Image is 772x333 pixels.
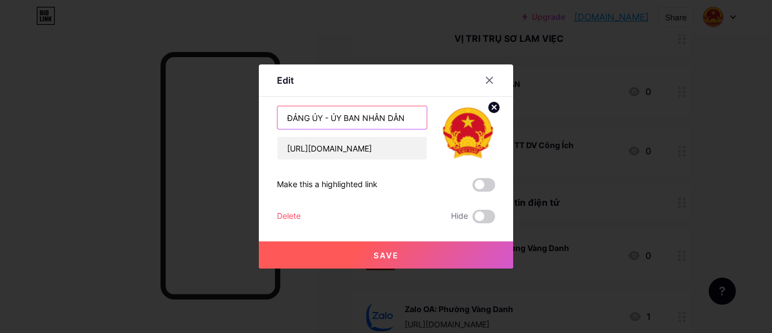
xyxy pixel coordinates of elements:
[277,178,378,192] div: Make this a highlighted link
[259,241,513,269] button: Save
[277,137,427,159] input: URL
[277,210,301,223] div: Delete
[374,250,399,260] span: Save
[277,73,294,87] div: Edit
[277,106,427,129] input: Title
[441,106,495,160] img: link_thumbnail
[451,210,468,223] span: Hide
